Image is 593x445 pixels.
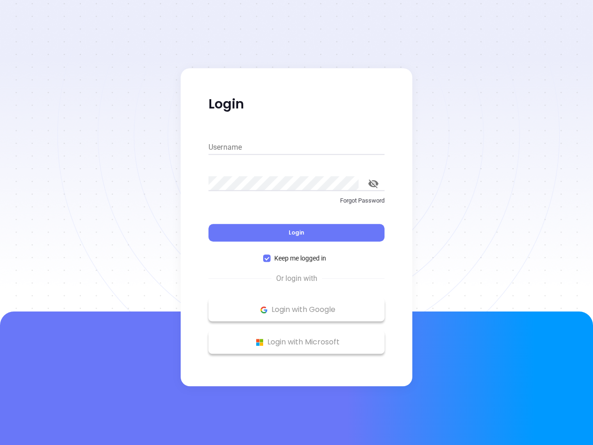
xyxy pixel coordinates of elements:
p: Login [208,96,385,113]
span: Or login with [271,273,322,284]
p: Login with Microsoft [213,335,380,349]
img: Google Logo [258,304,270,316]
button: toggle password visibility [362,172,385,195]
button: Microsoft Logo Login with Microsoft [208,331,385,354]
a: Forgot Password [208,196,385,213]
img: Microsoft Logo [254,337,265,348]
button: Login [208,224,385,242]
p: Login with Google [213,303,380,317]
button: Google Logo Login with Google [208,298,385,321]
span: Login [289,229,304,236]
p: Forgot Password [208,196,385,205]
span: Keep me logged in [271,253,330,263]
